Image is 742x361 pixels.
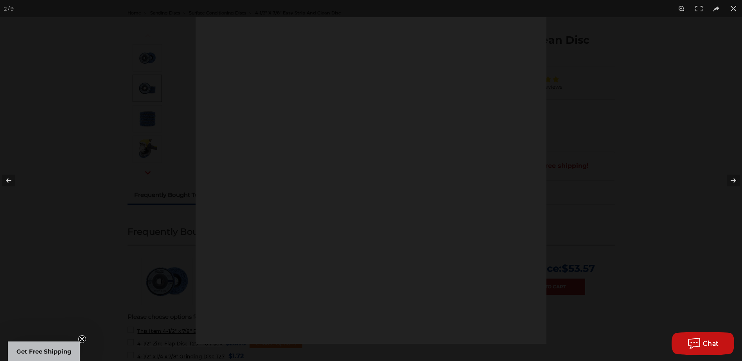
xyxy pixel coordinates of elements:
[672,332,734,355] button: Chat
[715,161,742,200] button: Next (arrow right)
[703,340,719,347] span: Chat
[16,348,72,355] span: Get Free Shipping
[78,335,86,343] button: Close teaser
[8,341,80,361] div: Get Free ShippingClose teaser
